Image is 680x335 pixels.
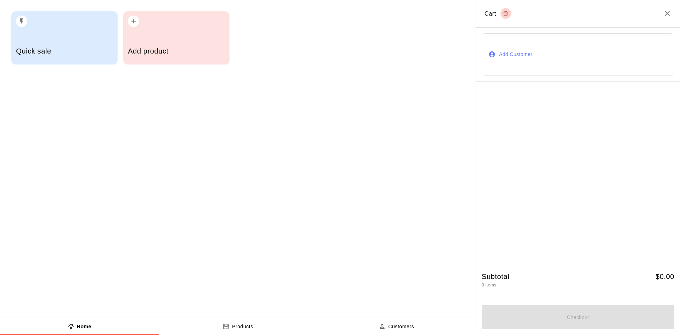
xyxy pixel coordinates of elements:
[663,9,671,18] button: Close
[656,272,674,281] h5: $ 0.00
[484,8,511,19] div: Cart
[232,323,253,330] p: Products
[500,8,511,19] button: Empty cart
[482,33,674,76] button: Add Customer
[128,46,225,56] h5: Add product
[482,272,509,281] h5: Subtotal
[388,323,414,330] p: Customers
[123,11,229,65] button: Add product
[16,46,113,56] h5: Quick sale
[482,283,496,287] span: 0 items
[11,11,118,65] button: Quick sale
[77,323,91,330] p: Home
